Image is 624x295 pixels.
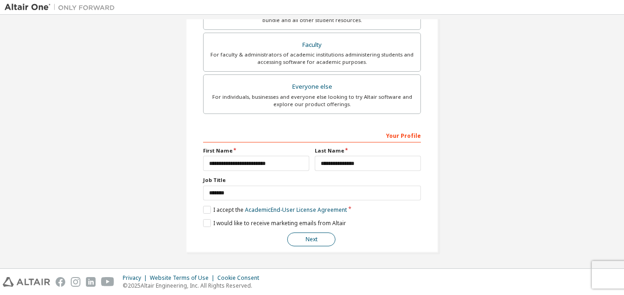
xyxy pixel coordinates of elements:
[56,277,65,287] img: facebook.svg
[287,233,335,246] button: Next
[209,39,415,51] div: Faculty
[203,219,346,227] label: I would like to receive marketing emails from Altair
[101,277,114,287] img: youtube.svg
[209,80,415,93] div: Everyone else
[86,277,96,287] img: linkedin.svg
[245,206,347,214] a: Academic End-User License Agreement
[217,274,265,282] div: Cookie Consent
[3,277,50,287] img: altair_logo.svg
[5,3,119,12] img: Altair One
[123,274,150,282] div: Privacy
[203,176,421,184] label: Job Title
[123,282,265,289] p: © 2025 Altair Engineering, Inc. All Rights Reserved.
[71,277,80,287] img: instagram.svg
[203,128,421,142] div: Your Profile
[209,93,415,108] div: For individuals, businesses and everyone else looking to try Altair software and explore our prod...
[203,147,309,154] label: First Name
[315,147,421,154] label: Last Name
[150,274,217,282] div: Website Terms of Use
[209,51,415,66] div: For faculty & administrators of academic institutions administering students and accessing softwa...
[203,206,347,214] label: I accept the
